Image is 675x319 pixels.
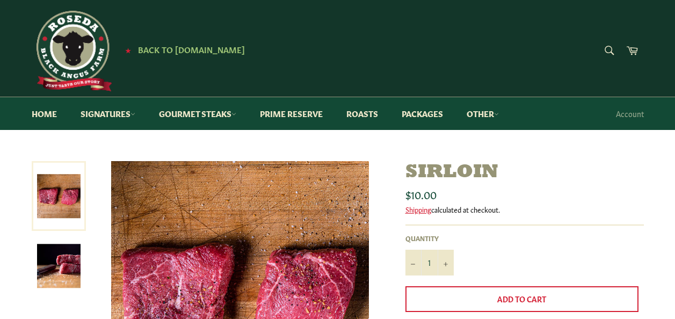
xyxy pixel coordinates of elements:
[125,46,131,54] span: ★
[405,186,437,201] span: $10.00
[37,244,81,288] img: Sirloin
[497,293,546,304] span: Add to Cart
[148,97,247,130] a: Gourmet Steaks
[405,205,644,214] div: calculated at checkout.
[405,204,431,214] a: Shipping
[391,97,454,130] a: Packages
[21,97,68,130] a: Home
[405,234,454,243] label: Quantity
[456,97,510,130] a: Other
[138,44,245,55] span: Back to [DOMAIN_NAME]
[611,98,649,129] a: Account
[336,97,389,130] a: Roasts
[120,46,245,54] a: ★ Back to [DOMAIN_NAME]
[405,250,422,275] button: Reduce item quantity by one
[70,97,146,130] a: Signatures
[249,97,333,130] a: Prime Reserve
[405,286,638,312] button: Add to Cart
[405,161,644,184] h1: Sirloin
[32,11,112,91] img: Roseda Beef
[438,250,454,275] button: Increase item quantity by one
